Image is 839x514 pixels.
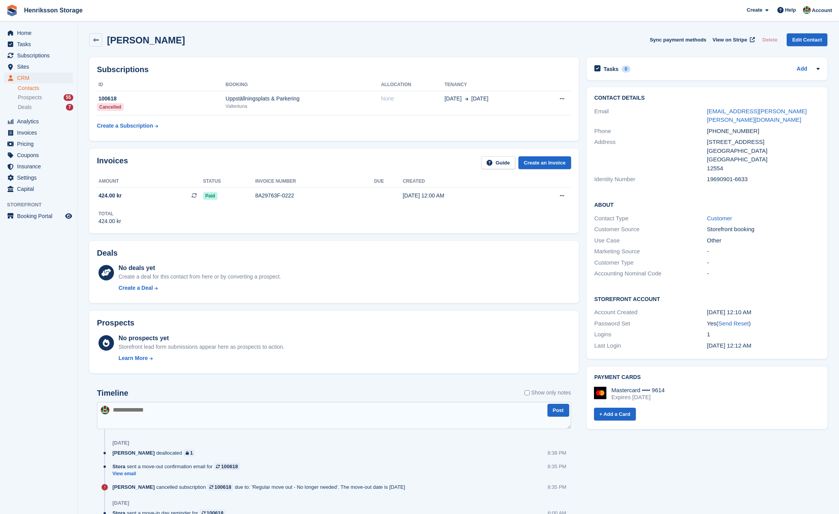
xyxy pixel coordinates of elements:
[112,483,409,491] div: cancelled subscription due to: 'Regular move out - No longer needed'. The move-out date is [DATE]
[207,483,233,491] a: 100618
[403,175,524,188] th: Created
[4,39,73,50] a: menu
[119,334,285,343] div: No prospects yet
[594,295,820,303] h2: Storefront Account
[547,483,566,491] div: 8:35 PM
[97,318,135,327] h2: Prospects
[18,104,32,111] span: Deals
[381,95,445,103] div: None
[547,404,569,417] button: Post
[650,33,706,46] button: Sync payment methods
[18,94,42,101] span: Prospects
[17,28,64,38] span: Home
[707,308,820,317] div: [DATE] 12:10 AM
[707,147,820,156] div: [GEOGRAPHIC_DATA]
[18,103,73,111] a: Deals 7
[594,247,707,256] div: Marketing Source
[97,79,226,91] th: ID
[203,192,218,200] span: Paid
[604,66,619,73] h2: Tasks
[4,61,73,72] a: menu
[4,73,73,83] a: menu
[594,201,820,208] h2: About
[785,6,796,14] span: Help
[119,263,281,273] div: No deals yet
[525,389,530,397] input: Show only notes
[17,183,64,194] span: Capital
[97,389,128,398] h2: Timeline
[525,389,571,397] label: Show only notes
[713,36,747,44] span: View on Stripe
[221,463,238,470] div: 100618
[594,308,707,317] div: Account Created
[97,249,117,258] h2: Deals
[17,172,64,183] span: Settings
[119,273,281,281] div: Create a deal for this contact from here or by converting a prospect.
[707,215,732,222] a: Customer
[112,449,155,457] span: [PERSON_NAME]
[226,103,381,110] div: Vallentuna
[594,387,606,399] img: Mastercard Logo
[381,79,445,91] th: Allocation
[17,211,64,222] span: Booking Portal
[707,236,820,245] div: Other
[17,61,64,72] span: Sites
[518,156,571,169] a: Create an Invoice
[64,94,73,101] div: 55
[97,122,153,130] div: Create a Subscription
[707,164,820,173] div: 12554
[17,39,64,50] span: Tasks
[64,211,73,221] a: Preview store
[594,374,820,381] h2: Payment cards
[119,343,285,351] div: Storefront lead form submissions appear here as prospects to action.
[707,225,820,234] div: Storefront booking
[707,247,820,256] div: -
[119,354,285,362] a: Learn More
[4,211,73,222] a: menu
[4,161,73,172] a: menu
[17,127,64,138] span: Invoices
[594,408,636,421] a: + Add a Card
[18,93,73,102] a: Prospects 55
[255,175,374,188] th: Invoice number
[66,104,73,111] div: 7
[718,320,749,327] a: Send Reset
[101,406,109,414] img: Isak Martinelle
[119,284,153,292] div: Create a Deal
[594,225,707,234] div: Customer Source
[707,330,820,339] div: 1
[119,354,148,362] div: Learn More
[594,269,707,278] div: Accounting Nominal Code
[17,150,64,161] span: Coupons
[787,33,827,46] a: Edit Contact
[203,175,255,188] th: Status
[707,319,820,328] div: Yes
[444,79,537,91] th: Tenancy
[594,127,707,136] div: Phone
[226,95,381,103] div: Uppställningsplats & Parkering
[707,342,751,349] time: 2025-08-09 22:12:29 UTC
[17,138,64,149] span: Pricing
[4,138,73,149] a: menu
[6,5,18,16] img: stora-icon-8386f47178a22dfd0bd8f6a31ec36ba5ce8667c1dd55bd0f319d3a0aa187defe.svg
[707,108,807,123] a: [EMAIL_ADDRESS][PERSON_NAME][PERSON_NAME][DOMAIN_NAME]
[707,175,820,184] div: 19690901-6633
[226,79,381,91] th: Booking
[594,95,820,101] h2: Contact Details
[18,85,73,92] a: Contacts
[107,35,185,45] h2: [PERSON_NAME]
[112,483,155,491] span: [PERSON_NAME]
[707,269,820,278] div: -
[594,175,707,184] div: Identity Number
[112,463,244,470] div: sent a move-out confirmation email for
[4,127,73,138] a: menu
[611,394,665,401] div: Expires [DATE]
[803,6,811,14] img: Isak Martinelle
[812,7,832,14] span: Account
[707,127,820,136] div: [PHONE_NUMBER]
[4,116,73,127] a: menu
[97,156,128,169] h2: Invoices
[98,210,121,217] div: Total
[214,483,231,491] div: 100618
[112,440,129,446] div: [DATE]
